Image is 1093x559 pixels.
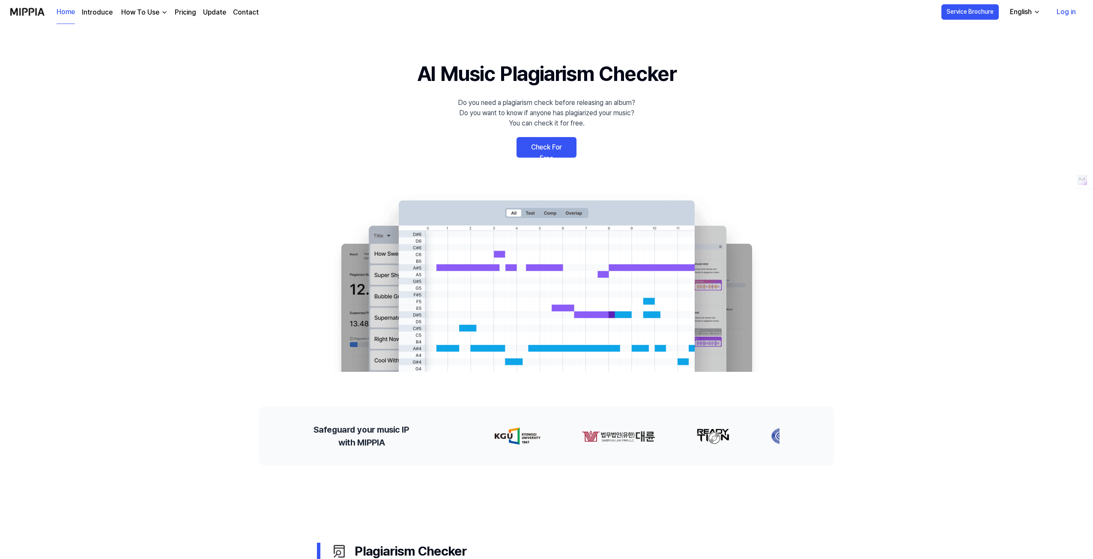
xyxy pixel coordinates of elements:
[82,7,113,18] a: Introduce
[161,9,168,16] img: down
[119,7,161,18] div: How To Use
[57,0,75,24] a: Home
[314,423,409,449] h2: Safeguard your music IP with MIPPIA
[771,427,797,445] img: partner-logo-3
[175,7,196,18] a: Pricing
[941,4,999,20] button: Service Brochure
[582,427,655,445] img: partner-logo-1
[1003,3,1045,21] button: English
[517,137,576,158] a: Check For Free
[458,98,635,129] div: Do you need a plagiarism check before releasing an album? Do you want to know if anyone has plagi...
[119,7,168,18] button: How To Use
[324,192,769,372] img: main Image
[495,427,541,445] img: partner-logo-0
[417,58,676,89] h1: AI Music Plagiarism Checker
[696,427,730,445] img: partner-logo-2
[1008,7,1033,17] div: English
[233,7,259,18] a: Contact
[203,7,226,18] a: Update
